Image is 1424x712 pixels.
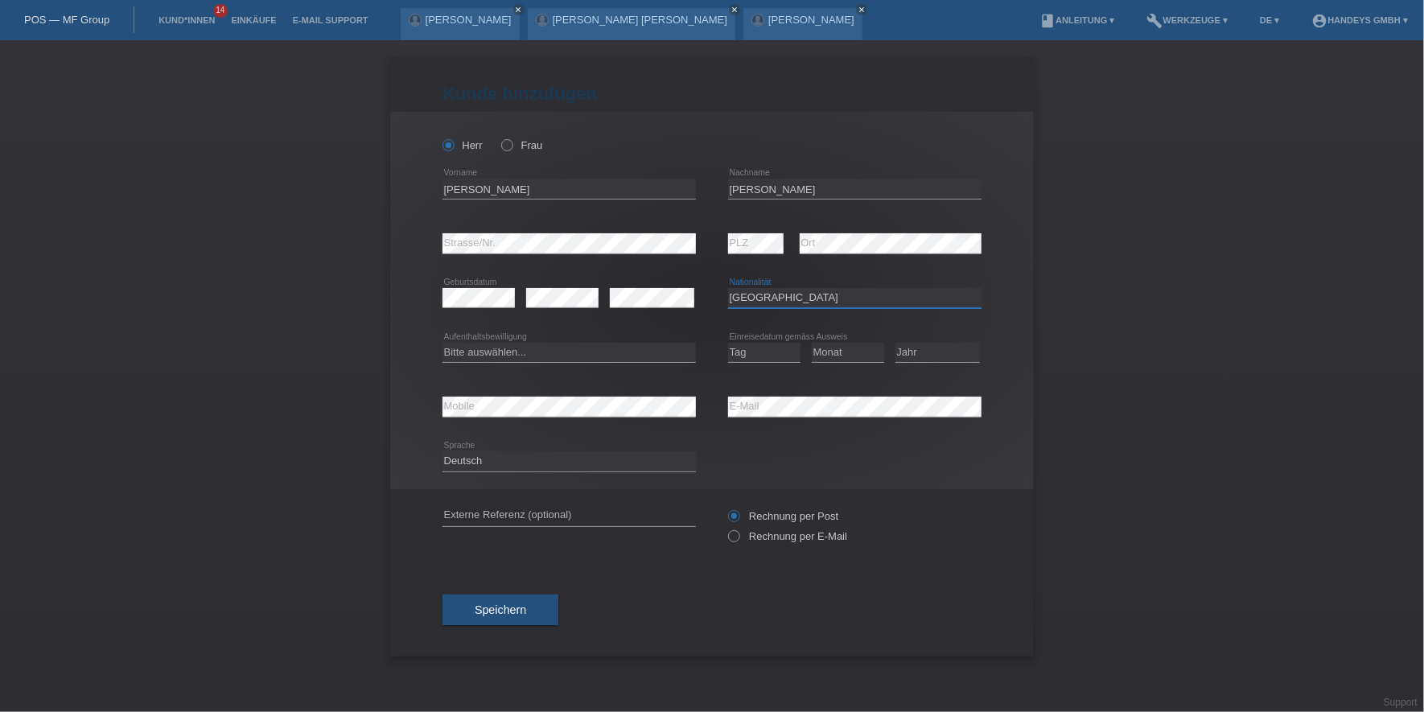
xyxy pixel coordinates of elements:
[729,4,740,15] a: close
[213,4,228,18] span: 14
[1303,15,1416,25] a: account_circleHandeys GmbH ▾
[768,14,854,26] a: [PERSON_NAME]
[442,139,453,150] input: Herr
[728,510,838,522] label: Rechnung per Post
[553,14,727,26] a: [PERSON_NAME] [PERSON_NAME]
[1039,13,1056,29] i: book
[150,15,223,25] a: Kund*innen
[442,84,982,104] h1: Kunde hinzufügen
[1384,697,1418,708] a: Support
[223,15,284,25] a: Einkäufe
[501,139,542,151] label: Frau
[442,595,558,625] button: Speichern
[728,530,847,542] label: Rechnung per E-Mail
[1311,13,1327,29] i: account_circle
[728,510,739,530] input: Rechnung per Post
[1147,13,1163,29] i: build
[442,139,483,151] label: Herr
[731,6,739,14] i: close
[1139,15,1237,25] a: buildWerkzeuge ▾
[856,4,867,15] a: close
[285,15,377,25] a: E-Mail Support
[426,14,512,26] a: [PERSON_NAME]
[858,6,866,14] i: close
[24,14,109,26] a: POS — MF Group
[728,530,739,550] input: Rechnung per E-Mail
[513,4,525,15] a: close
[475,603,526,616] span: Speichern
[1252,15,1287,25] a: DE ▾
[501,139,512,150] input: Frau
[515,6,523,14] i: close
[1031,15,1122,25] a: bookAnleitung ▾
